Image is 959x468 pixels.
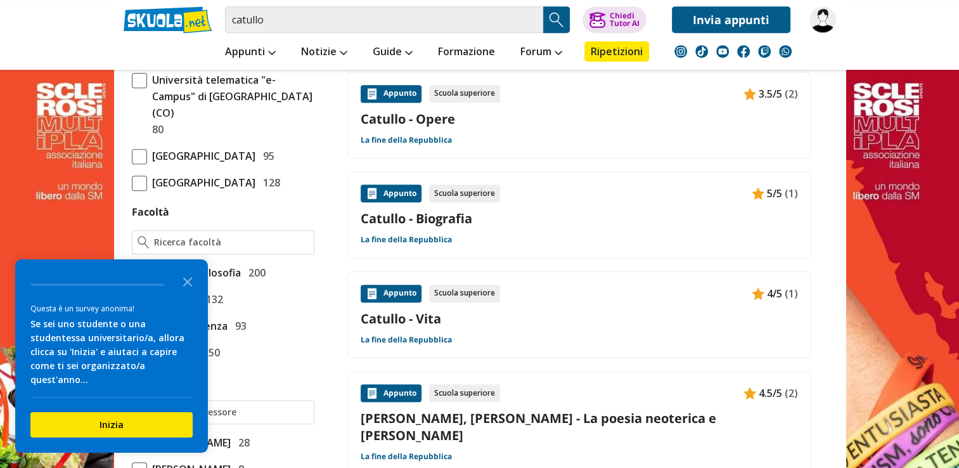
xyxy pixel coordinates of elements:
[582,6,647,33] button: ChiediTutor AI
[767,185,782,202] span: 5/5
[366,88,378,100] img: Appunti contenuto
[752,187,764,200] img: Appunti contenuto
[743,387,756,400] img: Appunti contenuto
[366,187,378,200] img: Appunti contenuto
[154,236,308,249] input: Ricerca facoltà
[132,205,169,219] label: Facoltà
[785,86,798,102] span: (2)
[361,85,422,103] div: Appunto
[225,6,543,33] input: Cerca appunti, riassunti o versioni
[147,121,164,138] span: 80
[147,174,255,191] span: [GEOGRAPHIC_DATA]
[361,410,798,444] a: [PERSON_NAME], [PERSON_NAME] - La poesia neoterica e [PERSON_NAME]
[243,264,266,281] span: 200
[429,285,500,302] div: Scuola superiore
[258,174,280,191] span: 128
[361,310,798,327] a: Catullo - Vita
[258,148,274,164] span: 95
[233,434,250,451] span: 28
[203,344,220,361] span: 50
[785,185,798,202] span: (1)
[429,85,500,103] div: Scuola superiore
[543,6,570,33] button: Search Button
[366,387,378,400] img: Appunti contenuto
[752,287,764,300] img: Appunti contenuto
[429,185,500,202] div: Scuola superiore
[361,285,422,302] div: Appunto
[147,72,314,121] span: Università telematica "e-Campus" di [GEOGRAPHIC_DATA] (CO)
[361,210,798,227] a: Catullo - Biografia
[370,41,416,64] a: Guide
[435,41,498,64] a: Formazione
[517,41,565,64] a: Forum
[758,45,771,58] img: twitch
[716,45,729,58] img: youtube
[609,12,639,27] div: Chiedi Tutor AI
[361,235,452,245] a: La fine della Repubblica
[759,86,782,102] span: 3.5/5
[361,110,798,127] a: Catullo - Opere
[230,318,247,334] span: 93
[201,291,223,308] span: 132
[584,41,649,62] a: Ripetizioni
[222,41,279,64] a: Appunti
[15,259,208,453] div: Survey
[767,285,782,302] span: 4/5
[298,41,351,64] a: Notizie
[809,6,836,33] img: martina33339nfhjdkas
[175,268,200,294] button: Close the survey
[30,412,193,438] button: Inizia
[154,406,308,419] input: Ricerca professore
[30,317,193,387] div: Se sei uno studente o una studentessa universitario/a, allora clicca su 'Inizia' e aiutaci a capi...
[147,148,255,164] span: [GEOGRAPHIC_DATA]
[30,302,193,315] div: Questa è un survey anonima!
[361,384,422,402] div: Appunto
[779,45,792,58] img: WhatsApp
[737,45,750,58] img: facebook
[674,45,687,58] img: instagram
[138,236,150,249] img: Ricerca facoltà
[361,335,452,345] a: La fine della Repubblica
[785,285,798,302] span: (1)
[759,385,782,401] span: 4.5/5
[361,185,422,202] div: Appunto
[785,385,798,401] span: (2)
[361,452,452,462] a: La fine della Repubblica
[743,88,756,100] img: Appunti contenuto
[547,10,566,29] img: Cerca appunti, riassunti o versioni
[366,287,378,300] img: Appunti contenuto
[695,45,708,58] img: tiktok
[361,135,452,145] a: La fine della Repubblica
[429,384,500,402] div: Scuola superiore
[672,6,790,33] a: Invia appunti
